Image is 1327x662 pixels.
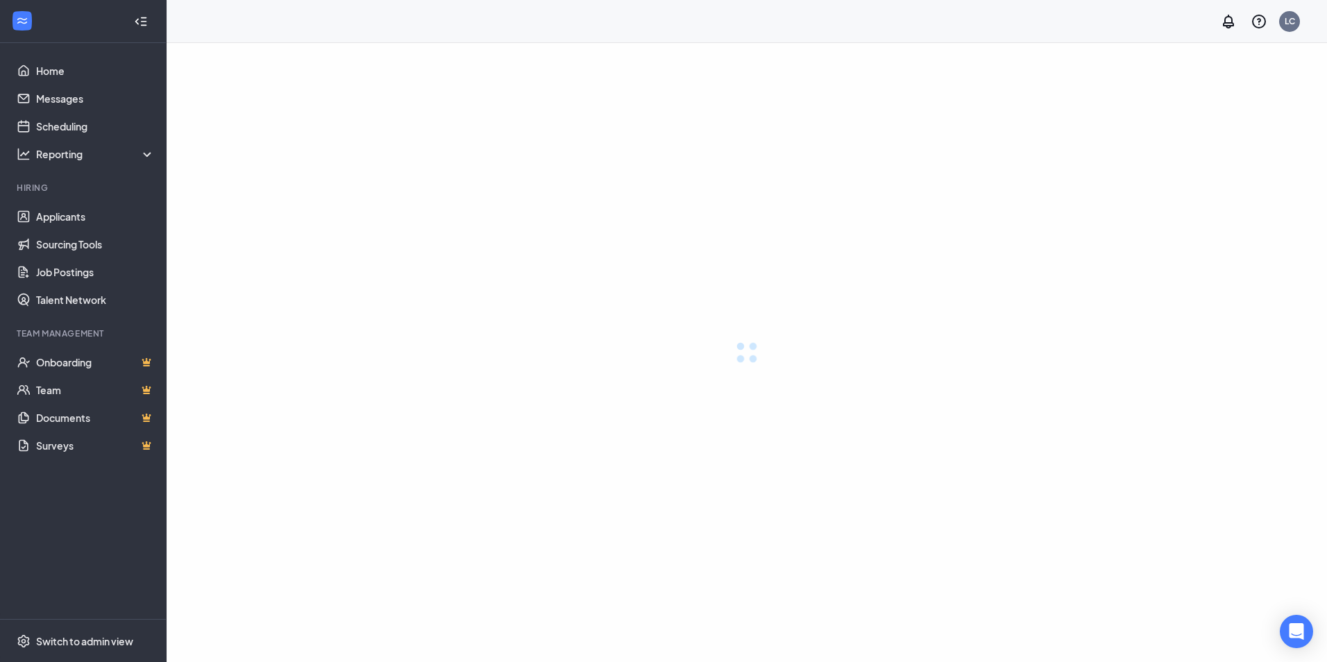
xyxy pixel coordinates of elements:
[36,85,155,112] a: Messages
[36,57,155,85] a: Home
[36,203,155,230] a: Applicants
[1220,13,1237,30] svg: Notifications
[36,147,155,161] div: Reporting
[17,634,31,648] svg: Settings
[36,432,155,459] a: SurveysCrown
[1280,615,1313,648] div: Open Intercom Messenger
[36,376,155,404] a: TeamCrown
[15,14,29,28] svg: WorkstreamLogo
[17,182,152,194] div: Hiring
[1251,13,1267,30] svg: QuestionInfo
[36,258,155,286] a: Job Postings
[36,348,155,376] a: OnboardingCrown
[36,404,155,432] a: DocumentsCrown
[17,147,31,161] svg: Analysis
[36,634,133,648] div: Switch to admin view
[36,286,155,314] a: Talent Network
[134,15,148,28] svg: Collapse
[36,112,155,140] a: Scheduling
[1285,15,1295,27] div: LC
[36,230,155,258] a: Sourcing Tools
[17,328,152,339] div: Team Management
